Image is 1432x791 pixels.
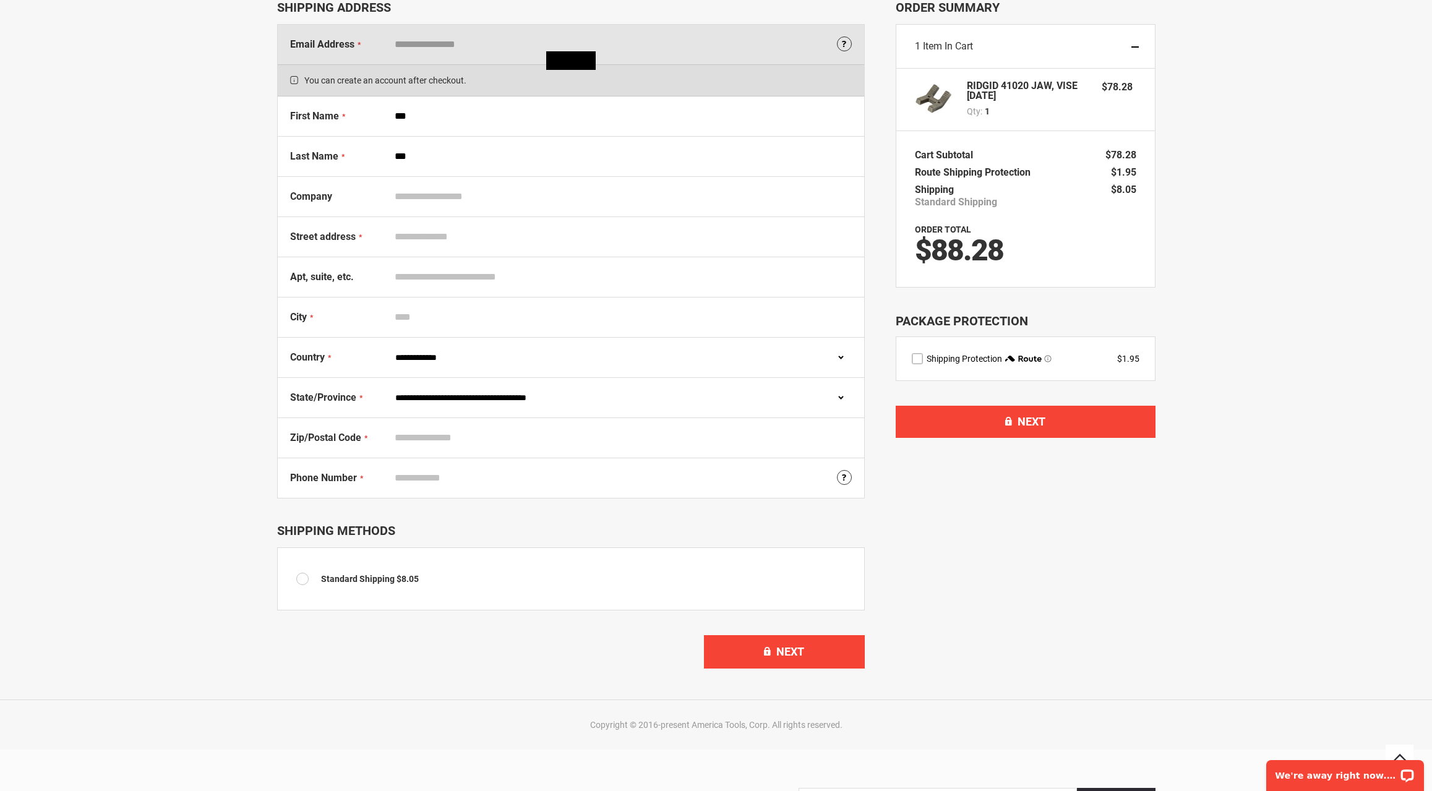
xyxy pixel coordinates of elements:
span: 1 [985,105,990,118]
span: Next [776,645,804,658]
span: Item in Cart [923,40,973,52]
span: Shipping [915,184,954,195]
span: $8.05 [397,574,419,584]
span: Learn more [1044,355,1052,362]
span: Next [1018,415,1045,428]
strong: RIDGID 41020 JAW, VISE [DATE] [967,81,1090,101]
div: $1.95 [1117,353,1139,365]
th: Cart Subtotal [915,147,979,164]
button: Next [704,635,865,669]
span: City [290,311,307,323]
span: Street address [290,231,356,242]
span: State/Province [290,391,356,403]
iframe: LiveChat chat widget [1258,752,1432,791]
span: 1 [915,40,920,52]
span: Company [290,190,332,202]
button: Next [896,406,1155,438]
span: Qty [967,106,980,116]
div: Shipping Methods [277,523,865,538]
strong: Order Total [915,224,971,234]
div: Copyright © 2016-present America Tools, Corp. All rights reserved. [274,719,1159,731]
span: $78.28 [1105,149,1136,161]
span: Standard Shipping [915,196,997,208]
div: Package Protection [896,312,1155,330]
span: Standard Shipping [321,574,395,584]
span: First Name [290,110,339,122]
span: Country [290,351,325,363]
img: RIDGID 41020 JAW, VISE BC410 [915,81,952,118]
span: $1.95 [1111,166,1136,178]
span: Phone Number [290,472,357,484]
span: Last Name [290,150,338,162]
img: Loading... [546,51,596,70]
span: $88.28 [915,233,1003,268]
span: $8.05 [1111,184,1136,195]
span: $78.28 [1102,81,1133,93]
div: route shipping protection selector element [912,353,1139,365]
span: Shipping Protection [927,354,1002,364]
th: Route Shipping Protection [915,164,1037,181]
span: Apt, suite, etc. [290,271,354,283]
span: Zip/Postal Code [290,432,361,443]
